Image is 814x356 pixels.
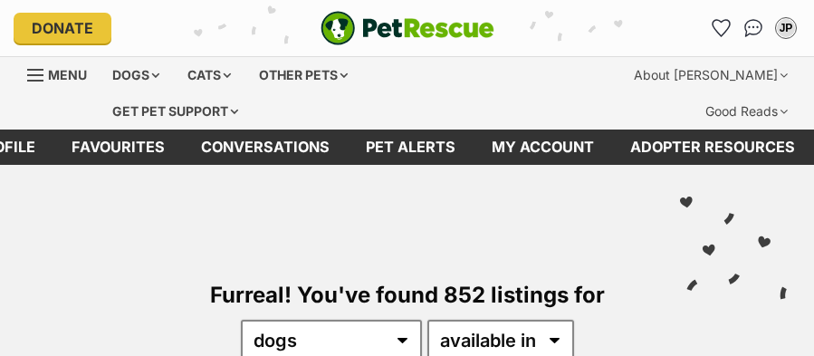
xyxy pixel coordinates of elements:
a: Favourites [53,130,183,165]
div: About [PERSON_NAME] [621,57,800,93]
div: Other pets [246,57,360,93]
img: logo-e224e6f780fb5917bec1dbf3a21bbac754714ae5b6737aabdf751b685950b380.svg [321,11,494,45]
a: Donate [14,13,111,43]
a: Adopter resources [612,130,813,165]
ul: Account quick links [706,14,800,43]
a: Menu [27,57,100,90]
span: Menu [48,67,87,82]
div: JP [777,19,795,37]
span: Furreal! You've found 852 listings for [210,282,605,308]
div: Good Reads [693,93,800,130]
div: Get pet support [100,93,251,130]
a: conversations [183,130,348,165]
a: Conversations [739,14,768,43]
a: Favourites [706,14,735,43]
a: My account [474,130,612,165]
div: Dogs [100,57,172,93]
img: chat-41dd97257d64d25036548639549fe6c8038ab92f7586957e7f3b1b290dea8141.svg [744,19,763,37]
a: PetRescue [321,11,494,45]
button: My account [771,14,800,43]
div: Cats [175,57,244,93]
a: Pet alerts [348,130,474,165]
